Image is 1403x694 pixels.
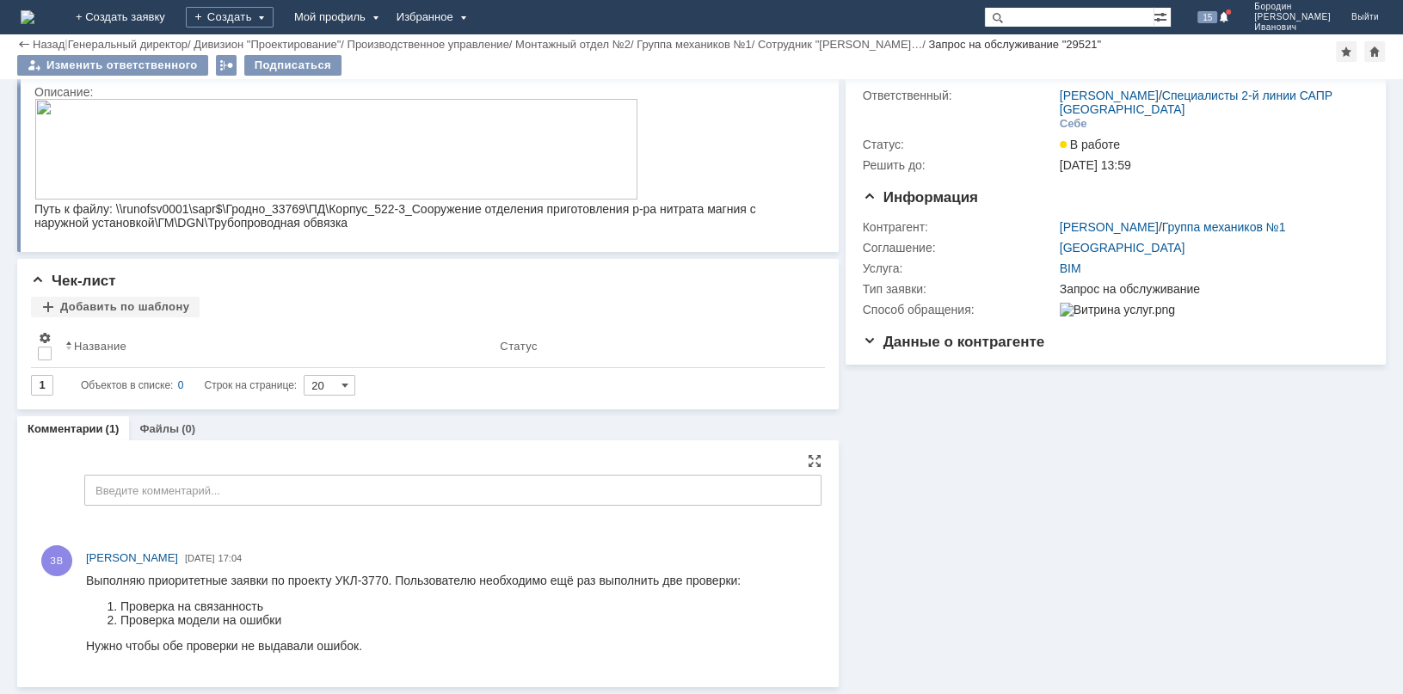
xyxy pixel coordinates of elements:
[863,138,1056,151] div: Статус:
[863,303,1056,316] div: Способ обращения:
[21,10,34,24] img: logo
[1254,12,1331,22] span: [PERSON_NAME]
[863,189,978,206] span: Информация
[68,38,188,51] a: Генеральный директор
[1197,11,1217,23] span: 15
[34,26,655,40] li: Проверка на связанность
[86,550,178,567] a: [PERSON_NAME]
[1060,89,1361,116] div: /
[863,282,1056,296] div: Тип заявки:
[1060,261,1081,275] a: BIM
[38,331,52,345] span: Настройки
[1060,89,1332,116] a: Специалисты 2-й линии САПР [GEOGRAPHIC_DATA]
[1060,220,1286,234] div: /
[500,340,537,353] div: Статус
[1154,8,1171,24] span: Расширенный поиск
[758,38,929,51] div: /
[186,7,274,28] div: Создать
[216,55,237,76] div: Работа с массовостью
[65,37,67,50] div: |
[1060,138,1120,151] span: В работе
[863,261,1056,275] div: Услуга:
[1060,117,1087,131] div: Себе
[1060,303,1175,316] img: Витрина услуг.png
[637,38,751,51] a: Группа механиков №1
[194,38,341,51] a: Дивизион "Проектирование"
[808,454,821,468] div: На всю страницу
[68,38,194,51] div: /
[1254,22,1331,33] span: Иванович
[863,158,1056,172] div: Решить до:
[1060,89,1159,102] a: [PERSON_NAME]
[863,89,1056,102] div: Ответственный:
[81,375,297,396] i: Строк на странице:
[28,422,103,435] a: Комментарии
[33,38,65,51] a: Назад
[31,273,116,289] span: Чек-лист
[185,553,215,563] span: [DATE]
[758,38,922,51] a: Сотрудник "[PERSON_NAME]…
[1254,2,1331,12] span: Бородин
[928,38,1101,51] div: Запрос на обслуживание "29521"
[86,551,178,564] span: [PERSON_NAME]
[106,422,120,435] div: (1)
[863,334,1045,350] span: Данные о контрагенте
[58,324,493,368] th: Название
[515,38,631,51] a: Монтажный отдел №2
[178,375,184,396] div: 0
[194,38,347,51] div: /
[863,241,1056,255] div: Соглашение:
[218,553,243,563] span: 17:04
[74,340,126,353] div: Название
[34,40,655,53] li: Проверка модели на ошибки
[139,422,179,435] a: Файлы
[1364,41,1385,62] div: Сделать домашней страницей
[637,38,758,51] div: /
[493,324,810,368] th: Статус
[1336,41,1357,62] div: Добавить в избранное
[863,220,1056,234] div: Контрагент:
[81,379,173,391] span: Объектов в списке:
[1060,241,1185,255] a: [GEOGRAPHIC_DATA]
[34,85,816,99] div: Описание:
[348,38,516,51] div: /
[515,38,637,51] div: /
[1060,282,1361,296] div: Запрос на обслуживание
[1162,220,1286,234] a: Группа механиков №1
[21,10,34,24] a: Перейти на домашнюю страницу
[348,38,509,51] a: Производственное управление
[182,422,195,435] div: (0)
[1060,220,1159,234] a: [PERSON_NAME]
[1060,158,1131,172] span: [DATE] 13:59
